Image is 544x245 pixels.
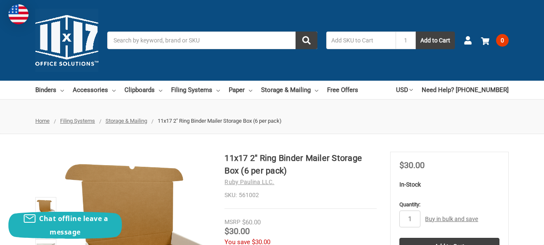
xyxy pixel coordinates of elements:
[261,81,318,99] a: Storage & Mailing
[481,29,509,51] a: 0
[416,32,455,49] button: Add to Cart
[399,200,499,209] label: Quantity:
[8,212,122,239] button: Chat offline leave a message
[496,34,509,47] span: 0
[35,81,64,99] a: Binders
[35,118,50,124] a: Home
[158,118,282,124] span: 11x17 2" Ring Binder Mailer Storage Box (6 per pack)
[224,191,237,200] dt: SKU:
[399,180,499,189] p: In-Stock
[39,214,108,237] span: Chat offline leave a message
[425,216,478,222] a: Buy in bulk and save
[327,81,358,99] a: Free Offers
[106,118,147,124] a: Storage & Mailing
[229,81,252,99] a: Paper
[60,118,95,124] a: Filing Systems
[8,4,29,24] img: duty and tax information for United States
[326,32,396,49] input: Add SKU to Cart
[242,219,261,226] span: $60.00
[107,32,317,49] input: Search by keyword, brand or SKU
[73,81,116,99] a: Accessories
[224,152,376,177] h1: 11x17 2" Ring Binder Mailer Storage Box (6 per pack)
[422,81,509,99] a: Need Help? [PHONE_NUMBER]
[171,81,220,99] a: Filing Systems
[224,191,376,200] dd: 561002
[396,81,413,99] a: USD
[224,218,240,227] div: MSRP
[124,81,162,99] a: Clipboards
[37,198,55,217] img: 11x17 2" Ring Binder Mailer Storage Box (pack of 6)
[399,160,425,170] span: $30.00
[224,226,250,236] span: $30.00
[224,179,274,185] a: Ruby Paulina LLC.
[35,9,98,72] img: 11x17.com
